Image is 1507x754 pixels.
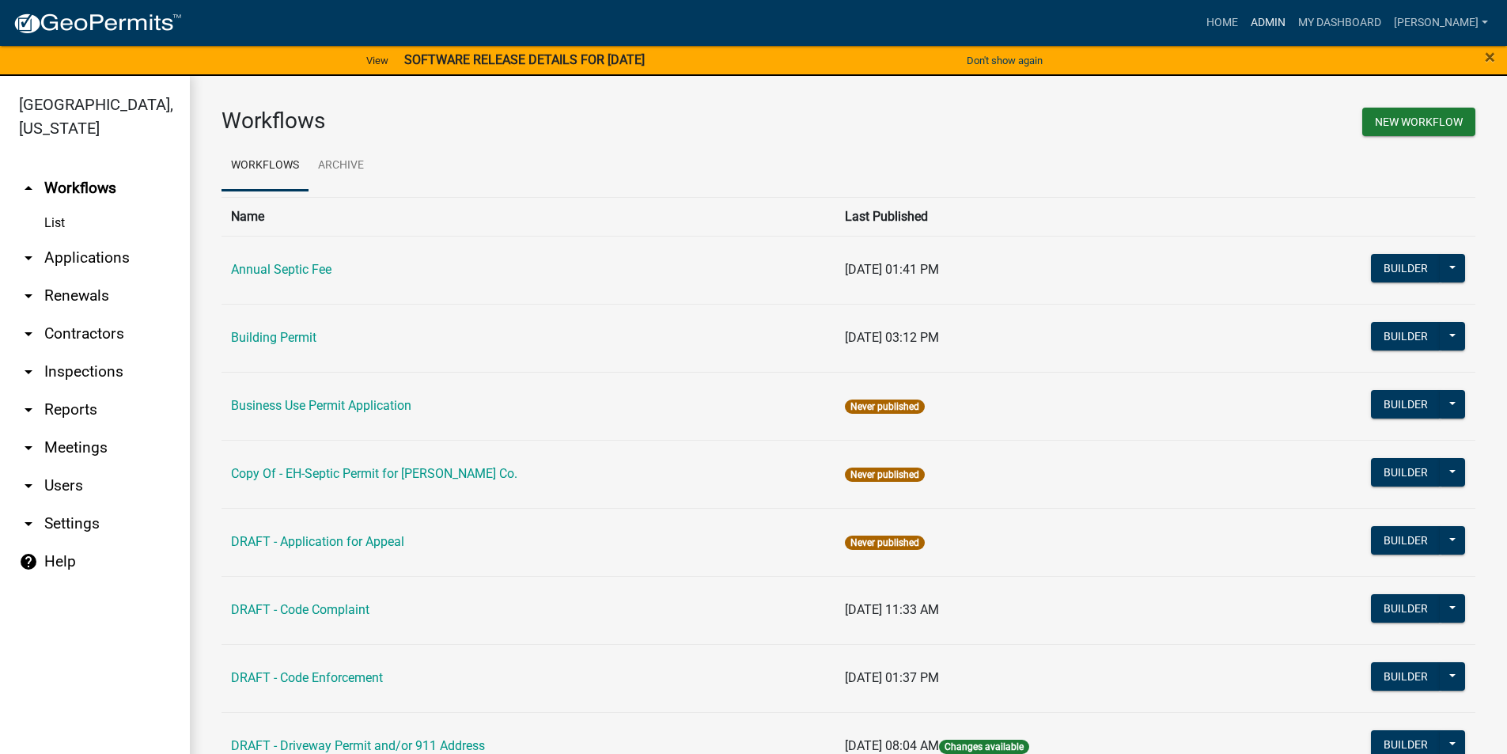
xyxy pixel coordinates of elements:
a: Admin [1244,8,1292,38]
i: arrow_drop_down [19,438,38,457]
span: [DATE] 01:37 PM [845,670,939,685]
a: Business Use Permit Application [231,398,411,413]
button: Builder [1371,526,1441,555]
i: arrow_drop_down [19,514,38,533]
h3: Workflows [222,108,837,135]
a: Building Permit [231,330,316,345]
button: Builder [1371,254,1441,282]
th: Name [222,197,835,236]
a: DRAFT - Driveway Permit and/or 911 Address [231,738,485,753]
i: arrow_drop_down [19,286,38,305]
i: arrow_drop_down [19,248,38,267]
i: arrow_drop_down [19,400,38,419]
a: DRAFT - Code Complaint [231,602,369,617]
span: [DATE] 03:12 PM [845,330,939,345]
button: Builder [1371,662,1441,691]
i: arrow_drop_down [19,476,38,495]
button: New Workflow [1362,108,1475,136]
a: Annual Septic Fee [231,262,331,277]
button: Builder [1371,594,1441,623]
span: [DATE] 08:04 AM [845,738,939,753]
span: Never published [845,536,925,550]
span: Never published [845,468,925,482]
a: Copy Of - EH-Septic Permit for [PERSON_NAME] Co. [231,466,517,481]
a: [PERSON_NAME] [1388,8,1494,38]
a: View [360,47,395,74]
button: Builder [1371,458,1441,487]
i: arrow_drop_down [19,324,38,343]
button: Don't show again [960,47,1049,74]
i: help [19,552,38,571]
span: [DATE] 01:41 PM [845,262,939,277]
a: Home [1200,8,1244,38]
i: arrow_drop_down [19,362,38,381]
button: Builder [1371,322,1441,350]
a: My Dashboard [1292,8,1388,38]
strong: SOFTWARE RELEASE DETAILS FOR [DATE] [404,52,645,67]
span: Changes available [939,740,1029,754]
th: Last Published [835,197,1244,236]
span: Never published [845,400,925,414]
button: Close [1485,47,1495,66]
a: Workflows [222,141,309,191]
a: DRAFT - Application for Appeal [231,534,404,549]
i: arrow_drop_up [19,179,38,198]
a: Archive [309,141,373,191]
a: DRAFT - Code Enforcement [231,670,383,685]
span: × [1485,46,1495,68]
button: Builder [1371,390,1441,419]
span: [DATE] 11:33 AM [845,602,939,617]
